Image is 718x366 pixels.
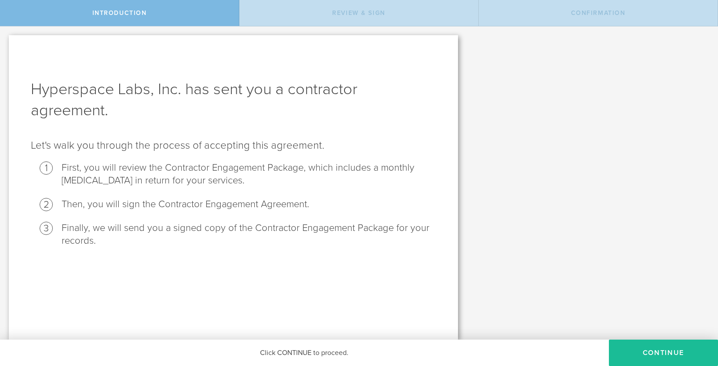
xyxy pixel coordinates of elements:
[62,198,436,211] li: Then, you will sign the Contractor Engagement Agreement.
[609,340,718,366] button: Continue
[31,79,436,121] h1: Hyperspace Labs, Inc. has sent you a contractor agreement.
[92,9,147,17] span: Introduction
[332,9,385,17] span: Review & sign
[62,222,436,247] li: Finally, we will send you a signed copy of the Contractor Engagement Package for your records.
[31,139,436,153] p: Let's walk you through the process of accepting this agreement.
[62,161,436,187] li: First, you will review the Contractor Engagement Package, which includes a monthly [MEDICAL_DATA]...
[571,9,626,17] span: Confirmation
